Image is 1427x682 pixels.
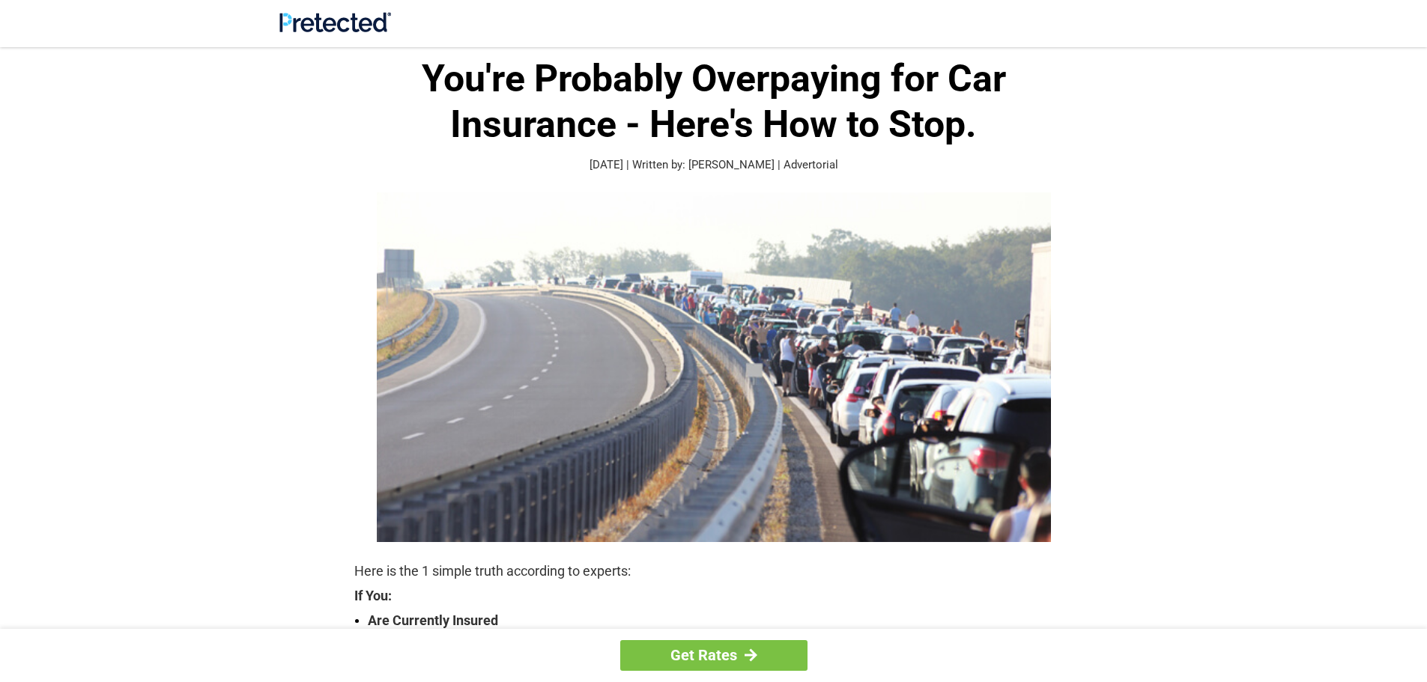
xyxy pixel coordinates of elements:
strong: Are Currently Insured [368,610,1073,631]
a: Get Rates [620,640,808,671]
p: [DATE] | Written by: [PERSON_NAME] | Advertorial [354,156,1073,174]
img: Site Logo [279,12,391,32]
a: Site Logo [279,21,391,35]
p: Here is the 1 simple truth according to experts: [354,561,1073,582]
strong: If You: [354,589,1073,603]
h1: You're Probably Overpaying for Car Insurance - Here's How to Stop. [354,56,1073,147]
